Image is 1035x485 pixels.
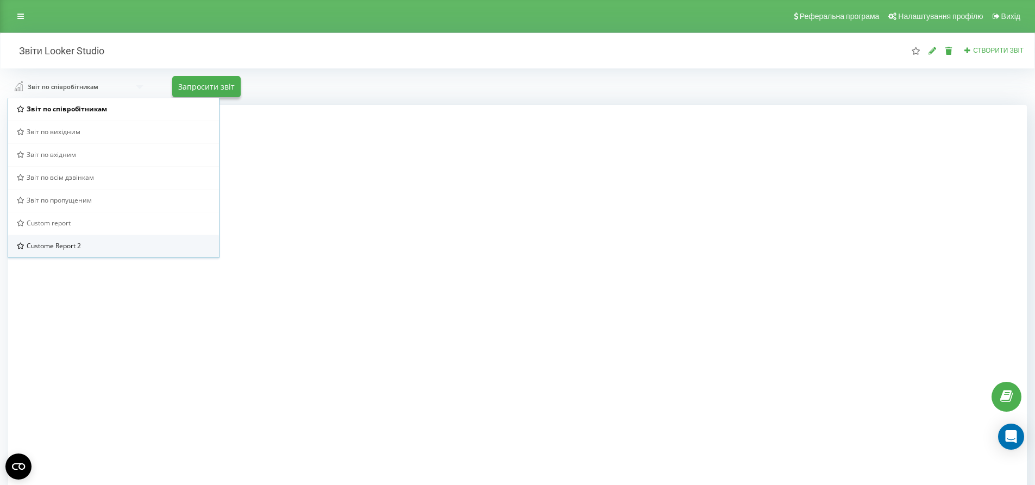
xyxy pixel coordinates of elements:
[5,453,32,480] button: Open CMP widget
[961,46,1027,55] button: Створити звіт
[27,150,76,159] span: Звіт по вхідним
[928,47,937,54] i: Редагувати звіт
[800,12,880,21] span: Реферальна програма
[998,424,1024,450] div: Open Intercom Messenger
[27,241,81,250] span: Custome Report 2
[1001,12,1020,21] span: Вихід
[964,47,971,53] i: Створити звіт
[8,45,104,57] h2: Звіти Looker Studio
[27,218,71,228] span: Custom report
[27,196,92,205] span: Звіт по пропущеним
[27,127,80,136] span: Звіт по вихідним
[944,47,954,54] i: Видалити звіт
[898,12,983,21] span: Налаштування профілю
[911,47,920,54] i: Цей звіт буде завантажений першим при відкритті "Звіти Looker Studio". Ви можете призначити будь-...
[172,76,241,97] button: Запросити звіт
[27,173,94,182] span: Звіт по всім дзвінкам
[973,47,1024,54] span: Створити звіт
[27,104,107,114] span: Звіт по співробітникам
